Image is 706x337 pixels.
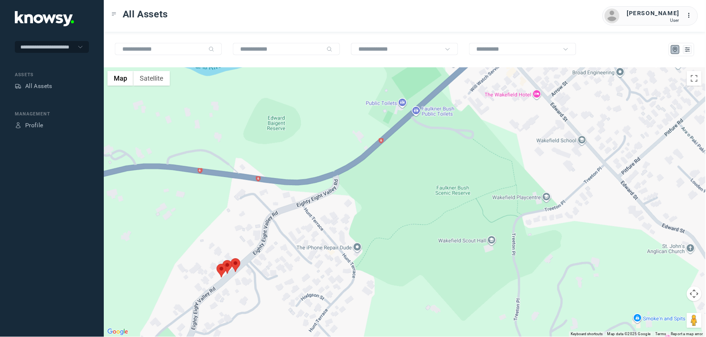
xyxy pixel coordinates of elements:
button: Keyboard shortcuts [571,332,603,337]
div: Assets [15,71,89,78]
a: Open this area in Google Maps (opens a new window) [106,327,130,337]
button: Toggle fullscreen view [687,71,702,86]
div: Toggle Menu [112,11,117,17]
div: All Assets [25,82,52,91]
div: Profile [15,122,21,129]
img: avatar.png [605,9,620,23]
button: Show satellite imagery [133,71,170,86]
a: AssetsAll Assets [15,82,52,91]
button: Map camera controls [687,287,702,301]
div: : [687,11,696,20]
tspan: ... [688,13,695,18]
div: User [627,18,680,23]
button: Drag Pegman onto the map to open Street View [687,313,702,328]
div: Profile [25,121,43,130]
div: Assets [15,83,21,90]
div: Management [15,111,89,117]
a: Report a map error [672,332,704,336]
img: Google [106,327,130,337]
span: All Assets [123,7,168,21]
button: Show street map [107,71,133,86]
div: [PERSON_NAME] [627,9,680,18]
span: Map data ©2025 Google [608,332,651,336]
a: Terms (opens in new tab) [656,332,667,336]
div: : [687,11,696,21]
div: List [685,46,692,53]
div: Map [673,46,679,53]
div: Search [209,46,215,52]
a: ProfileProfile [15,121,43,130]
div: Search [327,46,333,52]
img: Application Logo [15,11,74,26]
